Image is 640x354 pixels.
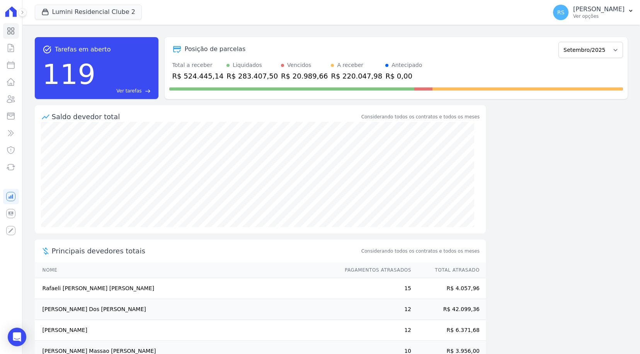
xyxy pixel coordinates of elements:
td: R$ 6.371,68 [412,320,486,341]
td: Rafaeli [PERSON_NAME] [PERSON_NAME] [35,278,337,299]
div: A receber [337,61,363,69]
div: Antecipado [391,61,422,69]
td: R$ 4.057,96 [412,278,486,299]
span: Considerando todos os contratos e todos os meses [361,248,480,255]
div: Open Intercom Messenger [8,328,26,346]
span: Principais devedores totais [52,246,360,256]
th: Total Atrasado [412,262,486,278]
div: Considerando todos os contratos e todos os meses [361,113,480,120]
p: [PERSON_NAME] [573,5,625,13]
span: task_alt [43,45,52,54]
div: R$ 283.407,50 [226,71,278,81]
div: R$ 20.989,66 [281,71,328,81]
td: R$ 42.099,36 [412,299,486,320]
button: RS [PERSON_NAME] Ver opções [547,2,640,23]
div: Posição de parcelas [185,44,246,54]
span: Ver tarefas [116,87,141,94]
button: Lumini Residencial Clube 2 [35,5,142,19]
th: Pagamentos Atrasados [337,262,412,278]
td: [PERSON_NAME] Dos [PERSON_NAME] [35,299,337,320]
td: 15 [337,278,412,299]
span: RS [557,10,565,15]
div: R$ 0,00 [385,71,422,81]
a: Ver tarefas east [99,87,151,94]
div: R$ 220.047,98 [331,71,382,81]
td: [PERSON_NAME] [35,320,337,341]
td: 12 [337,299,412,320]
div: Saldo devedor total [52,111,360,122]
th: Nome [35,262,337,278]
span: east [145,88,151,94]
div: Total a receber [172,61,224,69]
div: 119 [43,54,95,94]
div: R$ 524.445,14 [172,71,224,81]
div: Vencidos [287,61,311,69]
p: Ver opções [573,13,625,19]
div: Liquidados [233,61,262,69]
span: Tarefas em aberto [55,45,111,54]
td: 12 [337,320,412,341]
